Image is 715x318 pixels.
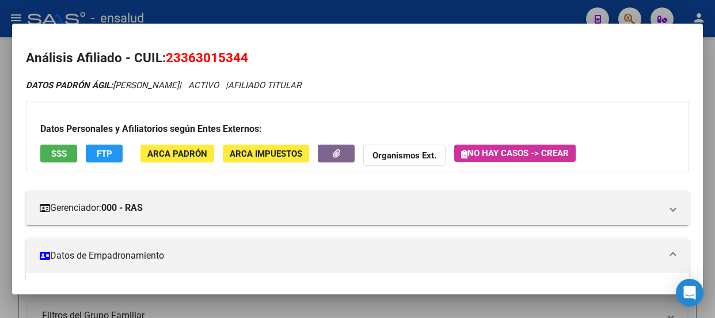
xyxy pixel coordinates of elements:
span: [PERSON_NAME] [26,80,179,90]
h3: Datos Personales y Afiliatorios según Entes Externos: [40,122,675,136]
strong: DATOS PADRÓN ÁGIL: [26,80,113,90]
span: SSS [51,149,67,159]
button: SSS [40,145,77,162]
div: Open Intercom Messenger [676,279,703,306]
button: ARCA Padrón [140,145,214,162]
button: No hay casos -> Crear [454,145,576,162]
mat-panel-title: Gerenciador: [40,201,661,215]
h2: Análisis Afiliado - CUIL: [26,48,689,68]
strong: Organismos Ext. [372,150,436,161]
mat-expansion-panel-header: Gerenciador:000 - RAS [26,191,689,225]
mat-expansion-panel-header: Datos de Empadronamiento [26,238,689,273]
mat-panel-title: Datos de Empadronamiento [40,249,661,263]
span: 23363015344 [166,50,248,65]
button: ARCA Impuestos [223,145,309,162]
span: ARCA Padrón [147,149,207,159]
span: AFILIADO TITULAR [228,80,301,90]
button: FTP [86,145,123,162]
i: | ACTIVO | [26,80,301,90]
strong: 000 - RAS [101,201,143,215]
span: No hay casos -> Crear [461,148,569,158]
button: Organismos Ext. [363,145,446,166]
span: ARCA Impuestos [230,149,302,159]
span: FTP [97,149,112,159]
